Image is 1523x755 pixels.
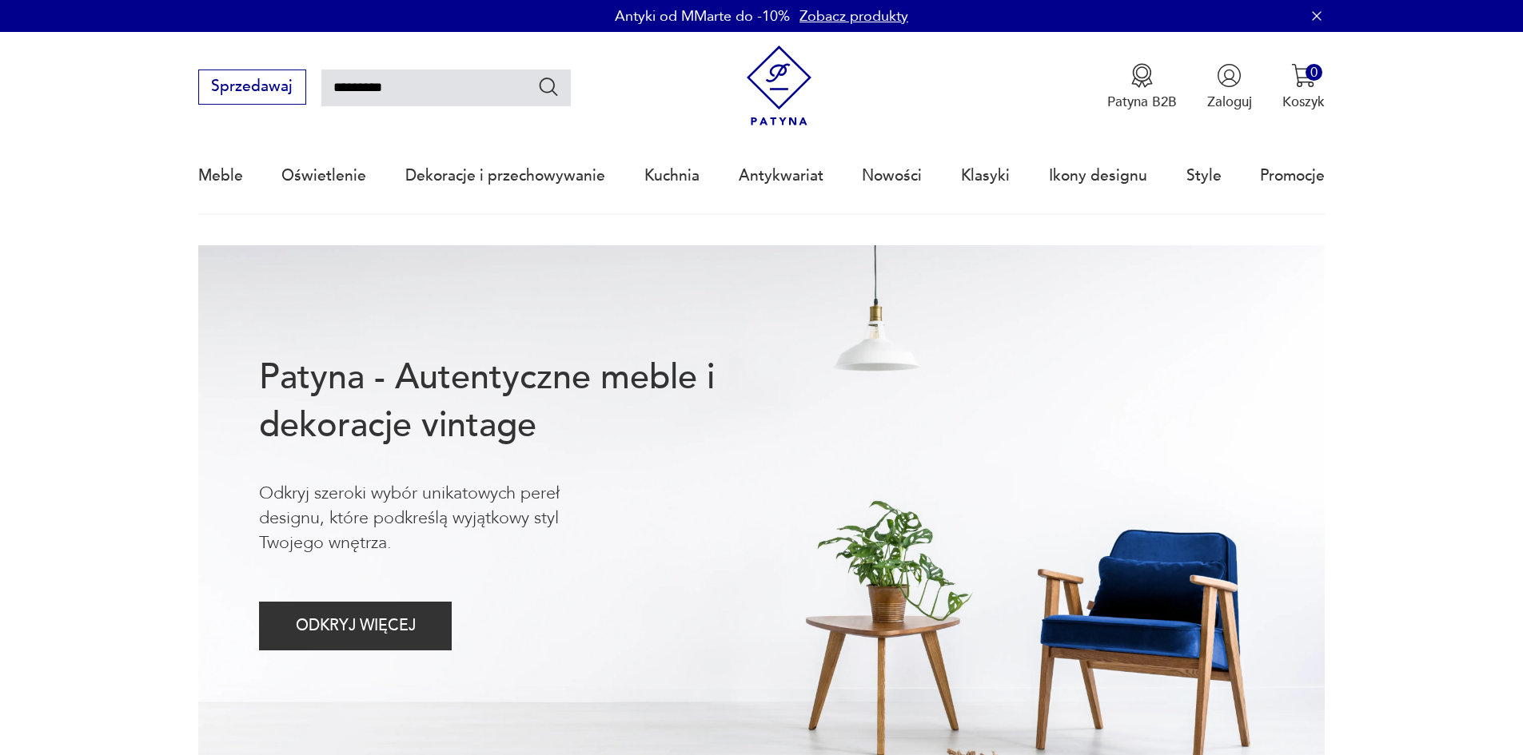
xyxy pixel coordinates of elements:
[1107,63,1177,111] a: Ikona medaluPatyna B2B
[1217,63,1242,88] img: Ikonka użytkownika
[281,139,366,213] a: Oświetlenie
[1107,63,1177,111] button: Patyna B2B
[961,139,1010,213] a: Klasyki
[1207,63,1252,111] button: Zaloguj
[259,621,452,634] a: ODKRYJ WIĘCEJ
[739,139,823,213] a: Antykwariat
[1282,93,1325,111] p: Koszyk
[198,139,243,213] a: Meble
[1291,63,1316,88] img: Ikona koszyka
[615,6,790,26] p: Antyki od MMarte do -10%
[198,81,306,94] a: Sprzedawaj
[1130,63,1154,88] img: Ikona medalu
[1306,64,1322,81] div: 0
[644,139,700,213] a: Kuchnia
[537,75,560,98] button: Szukaj
[1282,63,1325,111] button: 0Koszyk
[198,70,306,105] button: Sprzedawaj
[259,481,624,556] p: Odkryj szeroki wybór unikatowych pereł designu, które podkreślą wyjątkowy styl Twojego wnętrza.
[862,139,922,213] a: Nowości
[1049,139,1147,213] a: Ikony designu
[259,602,452,650] button: ODKRYJ WIĘCEJ
[739,46,819,126] img: Patyna - sklep z meblami i dekoracjami vintage
[1260,139,1325,213] a: Promocje
[259,354,777,450] h1: Patyna - Autentyczne meble i dekoracje vintage
[405,139,605,213] a: Dekoracje i przechowywanie
[1207,93,1252,111] p: Zaloguj
[1107,93,1177,111] p: Patyna B2B
[799,6,908,26] a: Zobacz produkty
[1186,139,1222,213] a: Style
